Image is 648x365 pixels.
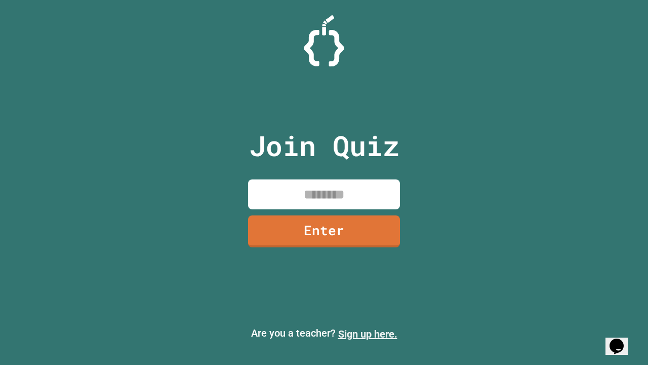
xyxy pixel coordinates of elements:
img: Logo.svg [304,15,344,66]
a: Sign up here. [338,328,397,340]
a: Enter [248,215,400,247]
p: Are you a teacher? [8,325,640,342]
iframe: chat widget [605,324,638,355]
p: Join Quiz [249,125,399,167]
